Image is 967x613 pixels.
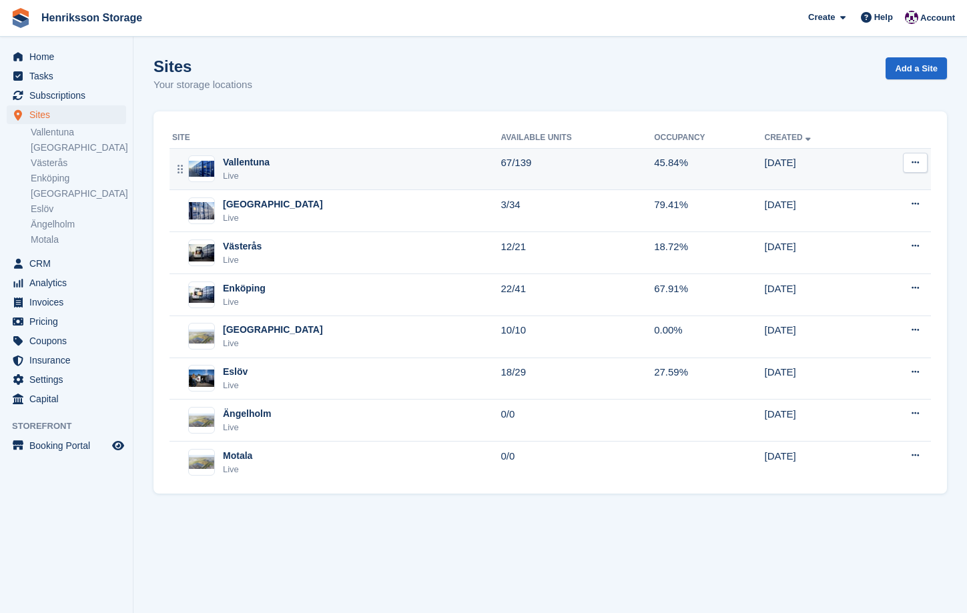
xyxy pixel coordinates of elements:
a: menu [7,47,126,66]
a: menu [7,370,126,389]
div: Live [223,169,270,183]
td: [DATE] [764,232,870,274]
div: Live [223,337,323,350]
a: Motala [31,233,126,246]
img: Image of Kristianstad site [189,330,214,344]
img: Image of Eslöv site [189,370,214,387]
h1: Sites [153,57,252,75]
td: 22/41 [501,274,654,316]
td: 3/34 [501,190,654,232]
div: Live [223,463,252,476]
img: Image of Västerås site [189,244,214,261]
div: Västerås [223,239,262,253]
span: Subscriptions [29,86,109,105]
span: Storefront [12,420,133,433]
a: Preview store [110,438,126,454]
a: Created [764,133,813,142]
a: menu [7,86,126,105]
a: menu [7,390,126,408]
span: Create [808,11,835,24]
div: Live [223,379,248,392]
a: menu [7,351,126,370]
div: Live [223,421,271,434]
div: Vallentuna [223,155,270,169]
a: Add a Site [886,57,947,79]
td: 45.84% [654,148,764,190]
a: menu [7,332,126,350]
div: [GEOGRAPHIC_DATA] [223,323,323,337]
td: [DATE] [764,400,870,442]
span: Capital [29,390,109,408]
td: 18/29 [501,358,654,400]
span: Tasks [29,67,109,85]
a: menu [7,105,126,124]
td: 67.91% [654,274,764,316]
a: menu [7,436,126,455]
a: [GEOGRAPHIC_DATA] [31,187,126,200]
td: [DATE] [764,274,870,316]
img: Image of Enköping site [189,286,214,303]
div: Eslöv [223,365,248,379]
span: Settings [29,370,109,389]
td: [DATE] [764,190,870,232]
td: [DATE] [764,358,870,400]
a: Enköping [31,172,126,185]
td: 0.00% [654,316,764,358]
span: Analytics [29,273,109,292]
td: 79.41% [654,190,764,232]
a: Västerås [31,157,126,169]
td: 18.72% [654,232,764,274]
div: Live [223,253,262,267]
a: Ängelholm [31,218,126,231]
td: 10/10 [501,316,654,358]
div: Motala [223,449,252,463]
img: Image of Halmstad site [189,202,214,219]
a: [GEOGRAPHIC_DATA] [31,141,126,154]
span: Insurance [29,351,109,370]
a: menu [7,293,126,312]
img: stora-icon-8386f47178a22dfd0bd8f6a31ec36ba5ce8667c1dd55bd0f319d3a0aa187defe.svg [11,8,31,28]
td: 0/0 [501,442,654,483]
a: Henriksson Storage [36,7,147,29]
td: 0/0 [501,400,654,442]
div: Ängelholm [223,407,271,421]
span: Pricing [29,312,109,331]
span: Account [920,11,955,25]
span: Sites [29,105,109,124]
th: Site [170,127,501,149]
th: Available Units [501,127,654,149]
div: Enköping [223,281,266,295]
a: menu [7,254,126,273]
span: Coupons [29,332,109,350]
img: Image of Ängelholm site [189,414,214,428]
span: CRM [29,254,109,273]
td: 67/139 [501,148,654,190]
img: Image of Vallentuna site [189,161,214,177]
p: Your storage locations [153,77,252,93]
span: Help [874,11,893,24]
a: Vallentuna [31,126,126,139]
td: 27.59% [654,358,764,400]
div: Live [223,295,266,309]
span: Booking Portal [29,436,109,455]
span: Invoices [29,293,109,312]
a: Eslöv [31,203,126,215]
td: [DATE] [764,148,870,190]
div: Live [223,211,323,225]
a: menu [7,67,126,85]
td: [DATE] [764,442,870,483]
img: Joel Isaksson [905,11,918,24]
a: menu [7,273,126,292]
img: Image of Motala site [189,455,214,469]
td: [DATE] [764,316,870,358]
span: Home [29,47,109,66]
div: [GEOGRAPHIC_DATA] [223,197,323,211]
a: menu [7,312,126,331]
td: 12/21 [501,232,654,274]
th: Occupancy [654,127,764,149]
